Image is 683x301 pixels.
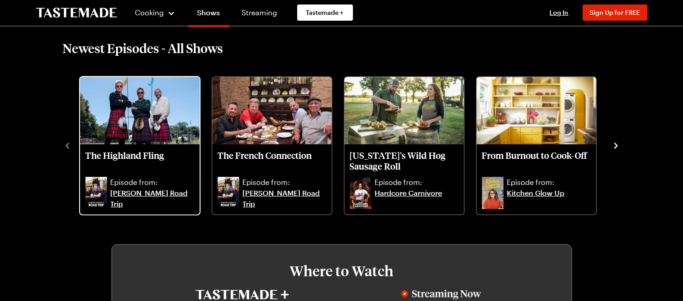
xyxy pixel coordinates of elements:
[297,4,353,21] a: Tastemade +
[196,290,289,300] img: Tastemade+
[507,188,591,209] a: Kitchen Glow Up
[476,74,608,216] div: 4 / 10
[612,139,621,150] button: navigate to next item
[80,77,200,215] div: The Highland Fling
[243,177,326,188] p: Episode from:
[477,77,596,215] div: From Burnout to Cook-Off
[350,150,459,171] p: [US_STATE]'s Wild Hog Sausage Roll
[85,150,194,171] p: The Highland Fling
[218,150,326,175] a: The French Connection
[482,150,591,171] p: From Burnout to Cook-Off
[139,263,545,279] h3: Where to Watch
[79,74,211,216] div: 1 / 10
[218,150,326,171] p: The French Connection
[482,150,591,175] a: From Burnout to Cook-Off
[80,77,200,144] img: The Highland Fling
[211,74,344,216] div: 2 / 10
[344,74,476,216] div: 3 / 10
[212,77,332,144] img: The French Connection
[583,4,647,21] button: Sign Up for FREE
[550,9,569,16] span: Log In
[477,77,596,144] img: From Burnout to Cook-Off
[306,8,344,17] span: Tastemade +
[590,9,640,16] span: Sign Up for FREE
[188,2,229,27] a: Shows
[111,188,194,209] a: [PERSON_NAME] Road Trip
[135,2,176,23] button: Cooking
[401,290,481,300] img: Streaming
[375,177,459,188] p: Episode from:
[111,177,194,188] p: Episode from:
[36,8,117,18] a: To Tastemade Home Page
[63,40,223,56] h2: Newest Episodes - All Shows
[243,188,326,209] a: [PERSON_NAME] Road Trip
[507,177,591,188] p: Episode from:
[212,77,332,215] div: The French Connection
[344,77,464,144] img: Oklahoma's Wild Hog Sausage Roll
[375,188,459,209] a: Hardcore Carnivore
[135,8,164,17] span: Cooking
[350,150,459,175] a: Oklahoma's Wild Hog Sausage Roll
[63,139,72,150] button: navigate to previous item
[85,150,194,175] a: The Highland Fling
[541,8,577,17] button: Log In
[344,77,464,215] div: Oklahoma's Wild Hog Sausage Roll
